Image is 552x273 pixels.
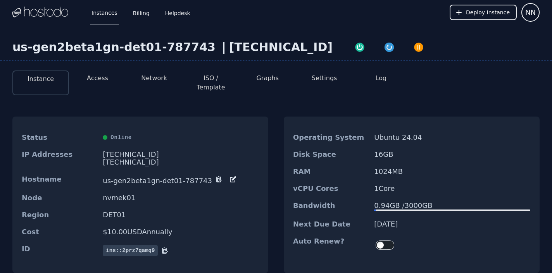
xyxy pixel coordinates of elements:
[374,134,530,141] dd: Ubuntu 24.04
[103,158,259,166] div: [TECHNICAL_ID]
[229,40,333,54] div: [TECHNICAL_ID]
[293,185,368,192] dt: vCPU Cores
[22,245,97,256] dt: ID
[374,40,404,53] button: Restart
[87,74,108,83] button: Access
[293,202,368,211] dt: Bandwidth
[354,42,365,53] img: Power On
[22,134,97,141] dt: Status
[312,74,337,83] button: Settings
[374,151,530,158] dd: 16 GB
[103,228,259,236] dd: $ 10.00 USD Annually
[257,74,279,83] button: Graphs
[22,228,97,236] dt: Cost
[22,175,97,185] dt: Hostname
[12,7,68,18] img: Logo
[293,134,368,141] dt: Operating System
[293,237,368,253] dt: Auto Renew?
[450,5,517,20] button: Deploy Instance
[22,194,97,202] dt: Node
[293,220,368,228] dt: Next Due Date
[12,40,219,54] div: us-gen2beta1gn-det01-787743
[404,40,433,53] button: Power Off
[466,9,510,16] span: Deploy Instance
[189,74,233,92] button: ISO / Template
[374,202,530,209] div: 0.94 GB / 3000 GB
[374,168,530,175] dd: 1024 MB
[103,211,259,219] dd: DET01
[376,74,387,83] button: Log
[28,74,54,84] button: Instance
[521,3,540,22] button: User menu
[22,211,97,219] dt: Region
[141,74,167,83] button: Network
[103,175,259,185] dd: us-gen2beta1gn-det01-787743
[219,40,229,54] div: |
[103,134,259,141] div: Online
[103,151,259,158] div: [TECHNICAL_ID]
[293,168,368,175] dt: RAM
[384,42,395,53] img: Restart
[374,220,530,228] dd: [DATE]
[293,151,368,158] dt: Disk Space
[103,245,158,256] span: ins::2prz7qamq9
[103,194,259,202] dd: nvmek01
[525,7,536,18] span: NN
[374,185,530,192] dd: 1 Core
[345,40,374,53] button: Power On
[413,42,424,53] img: Power Off
[22,151,97,166] dt: IP Addresses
